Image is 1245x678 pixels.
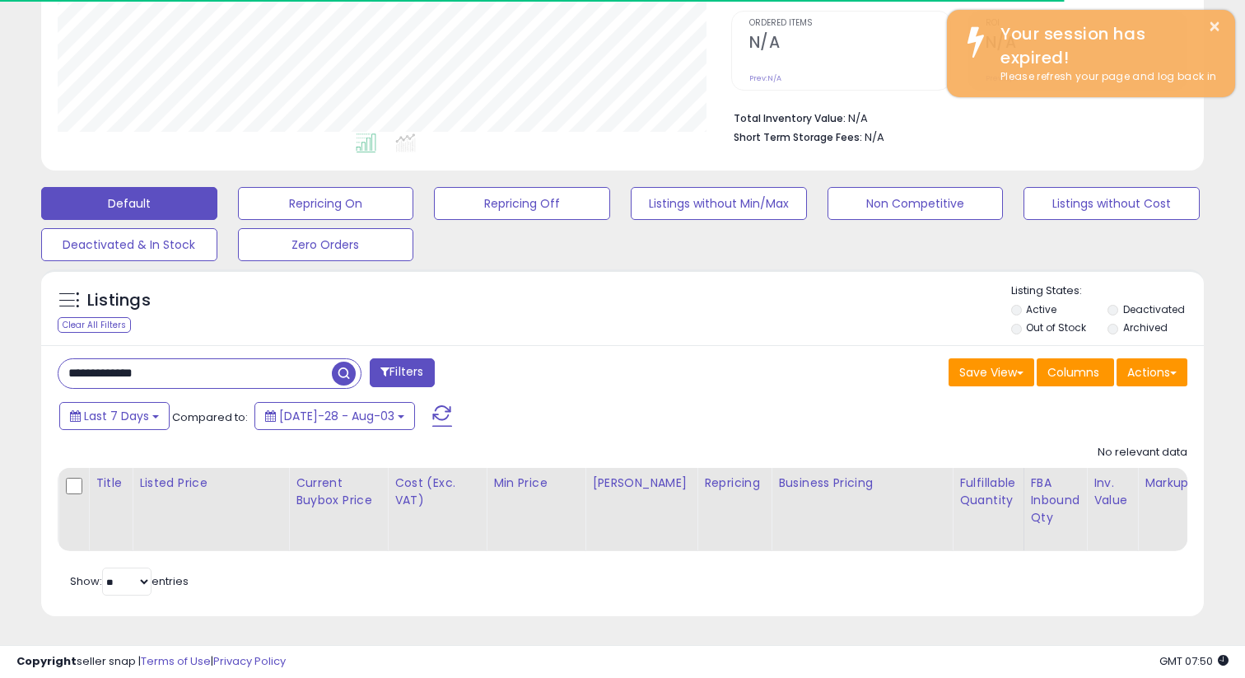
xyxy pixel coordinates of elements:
label: Out of Stock [1026,320,1086,334]
h5: Listings [87,289,151,312]
button: Save View [949,358,1034,386]
button: Listings without Min/Max [631,187,807,220]
button: Deactivated & In Stock [41,228,217,261]
span: N/A [865,129,884,145]
button: Default [41,187,217,220]
div: Cost (Exc. VAT) [394,475,479,509]
li: N/A [734,107,1175,127]
div: Business Pricing [778,475,945,492]
div: Please refresh your page and log back in [988,69,1223,85]
button: Repricing On [238,187,414,220]
button: Filters [370,358,434,387]
span: Compared to: [172,409,248,425]
button: Zero Orders [238,228,414,261]
p: Listing States: [1011,283,1205,299]
div: Repricing [704,475,764,492]
span: 2025-08-12 07:50 GMT [1159,653,1229,669]
strong: Copyright [16,653,77,669]
b: Short Term Storage Fees: [734,130,862,144]
button: Last 7 Days [59,402,170,430]
div: Title [96,475,125,492]
small: Prev: N/A [749,73,781,83]
span: Columns [1047,364,1099,381]
div: FBA inbound Qty [1031,475,1080,526]
label: Active [1026,302,1056,316]
div: seller snap | | [16,654,286,670]
label: Deactivated [1123,302,1185,316]
button: Repricing Off [434,187,610,220]
span: Show: entries [70,573,189,589]
div: Listed Price [139,475,282,492]
button: Non Competitive [828,187,1004,220]
div: Inv. value [1093,475,1131,509]
label: Archived [1123,320,1168,334]
b: Total Inventory Value: [734,111,846,125]
a: Privacy Policy [213,653,286,669]
div: Fulfillable Quantity [959,475,1016,509]
button: Columns [1037,358,1114,386]
div: Current Buybox Price [296,475,380,509]
span: Last 7 Days [84,408,149,424]
button: [DATE]-28 - Aug-03 [254,402,415,430]
div: Your session has expired! [988,22,1223,69]
div: No relevant data [1098,445,1187,461]
span: [DATE]-28 - Aug-03 [279,408,394,424]
span: Ordered Items [749,19,950,28]
div: [PERSON_NAME] [592,475,690,492]
button: Listings without Cost [1024,187,1200,220]
a: Terms of Use [141,653,211,669]
div: Clear All Filters [58,317,131,333]
h2: N/A [749,33,950,55]
div: Min Price [493,475,578,492]
button: Actions [1117,358,1187,386]
button: × [1208,16,1221,37]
